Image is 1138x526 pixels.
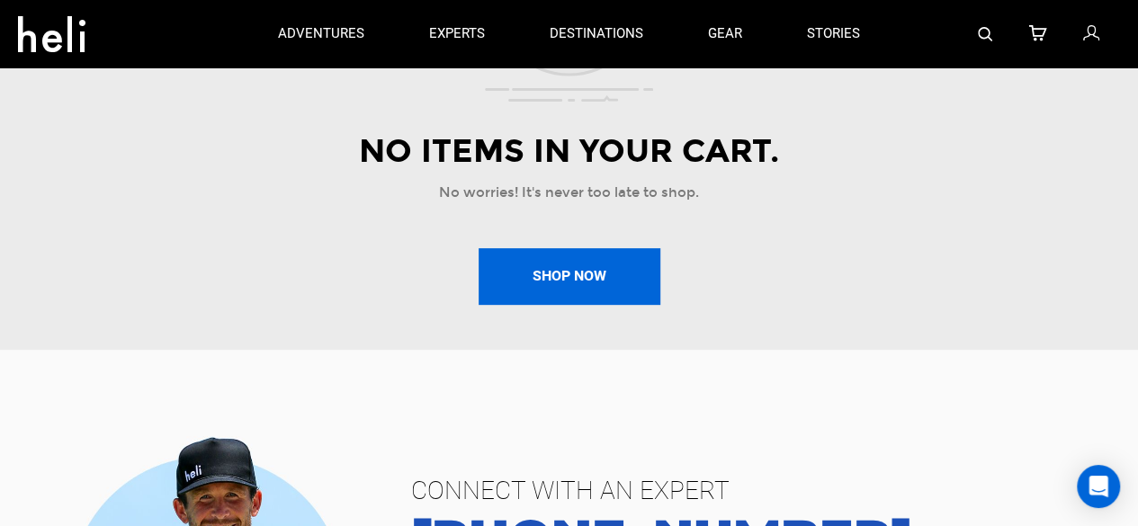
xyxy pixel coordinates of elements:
img: search-bar-icon.svg [978,27,992,41]
span: CONNECT WITH AN EXPERT [398,469,1111,513]
p: No worries! It's never too late to shop. [66,183,1073,202]
p: adventures [278,24,364,43]
div: Open Intercom Messenger [1077,465,1120,508]
p: experts [429,24,485,43]
div: No Items in your Cart. [66,129,1073,174]
button: Shop Now [479,248,660,305]
p: destinations [550,24,643,43]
